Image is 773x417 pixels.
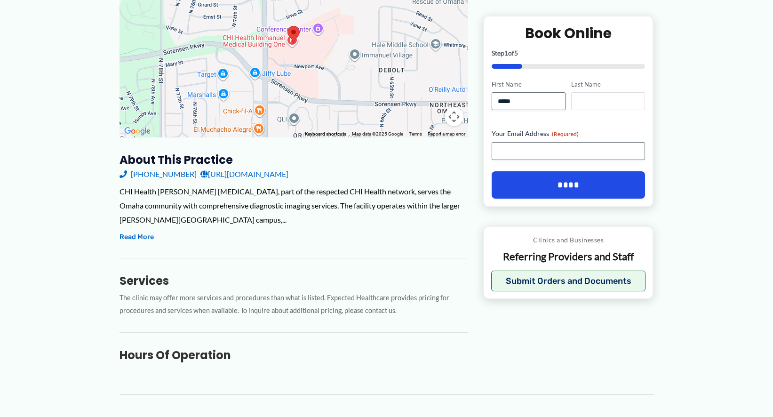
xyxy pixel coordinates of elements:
a: Open this area in Google Maps (opens a new window) [122,125,153,137]
span: 5 [514,48,518,56]
h3: Hours of Operation [120,348,468,362]
label: Your Email Address [492,129,645,138]
h2: Book Online [492,24,645,42]
button: Submit Orders and Documents [491,270,646,291]
p: Clinics and Businesses [491,234,646,246]
h3: About this practice [120,152,468,167]
button: Keyboard shortcuts [305,131,346,137]
button: Read More [120,232,154,243]
img: Google [122,125,153,137]
h3: Services [120,273,468,288]
a: Report a map error [428,131,465,136]
div: CHI Health [PERSON_NAME] [MEDICAL_DATA], part of the respected CHI Health network, serves the Oma... [120,184,468,226]
label: Last Name [571,80,645,88]
span: (Required) [552,130,579,137]
p: The clinic may offer more services and procedures than what is listed. Expected Healthcare provid... [120,292,468,317]
a: [URL][DOMAIN_NAME] [200,167,288,181]
p: Step of [492,49,645,56]
span: Map data ©2025 Google [352,131,403,136]
p: Referring Providers and Staff [491,250,646,264]
a: Terms (opens in new tab) [409,131,422,136]
label: First Name [492,80,566,88]
a: [PHONE_NUMBER] [120,167,197,181]
span: 1 [504,48,508,56]
button: Map camera controls [445,107,463,126]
